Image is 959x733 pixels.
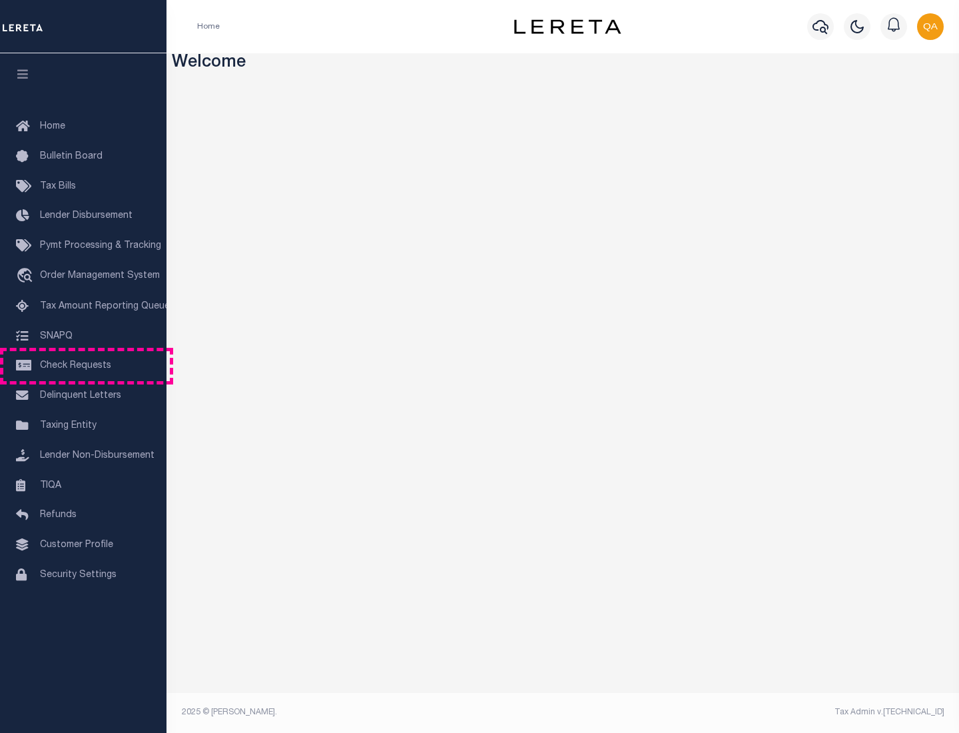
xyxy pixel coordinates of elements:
[40,302,170,311] span: Tax Amount Reporting Queue
[40,211,133,221] span: Lender Disbursement
[40,361,111,370] span: Check Requests
[172,53,954,74] h3: Welcome
[40,122,65,131] span: Home
[40,241,161,251] span: Pymt Processing & Tracking
[40,182,76,191] span: Tax Bills
[40,451,155,460] span: Lender Non-Disbursement
[40,152,103,161] span: Bulletin Board
[40,570,117,580] span: Security Settings
[40,271,160,281] span: Order Management System
[40,540,113,550] span: Customer Profile
[172,706,563,718] div: 2025 © [PERSON_NAME].
[40,480,61,490] span: TIQA
[197,21,220,33] li: Home
[40,421,97,430] span: Taxing Entity
[573,706,944,718] div: Tax Admin v.[TECHNICAL_ID]
[16,268,37,285] i: travel_explore
[514,19,621,34] img: logo-dark.svg
[40,331,73,341] span: SNAPQ
[917,13,944,40] img: svg+xml;base64,PHN2ZyB4bWxucz0iaHR0cDovL3d3dy53My5vcmcvMjAwMC9zdmciIHBvaW50ZXItZXZlbnRzPSJub25lIi...
[40,510,77,520] span: Refunds
[40,391,121,400] span: Delinquent Letters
